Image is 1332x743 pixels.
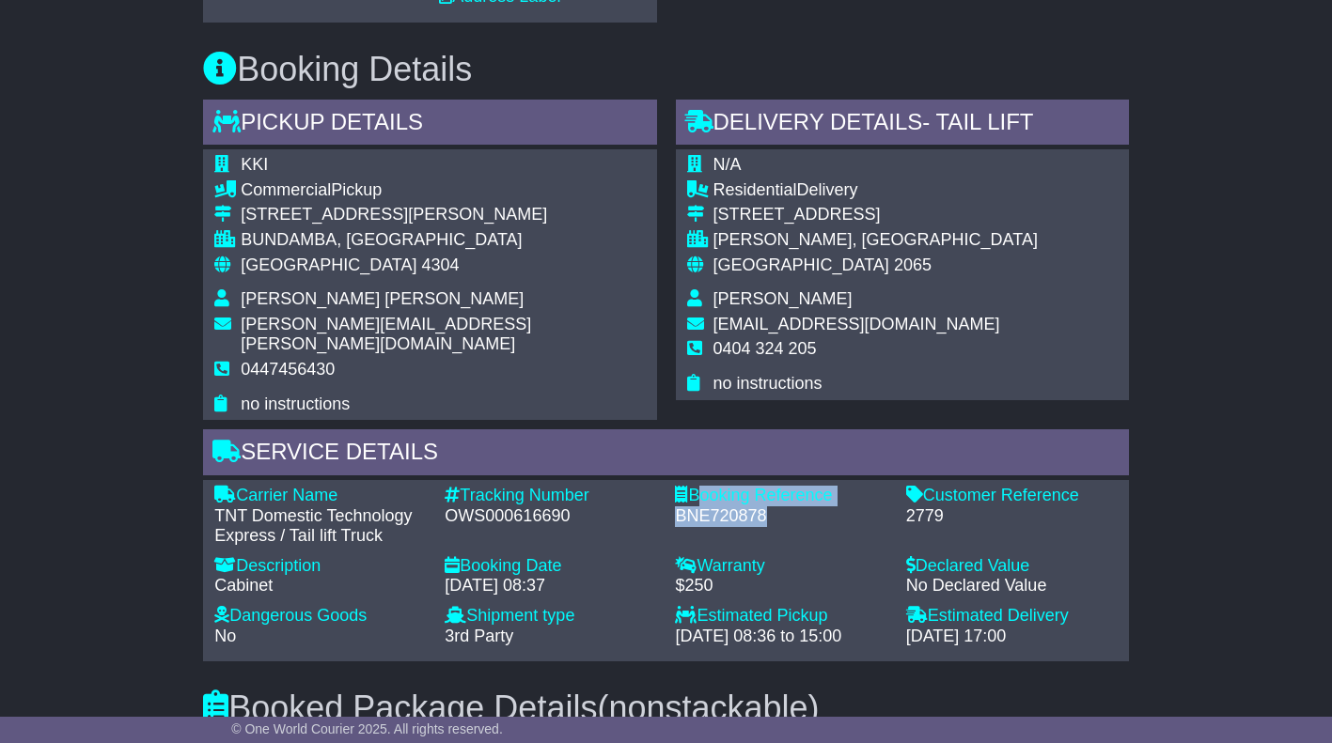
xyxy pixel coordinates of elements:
span: (nonstackable) [597,689,819,727]
span: © One World Courier 2025. All rights reserved. [231,721,503,736]
span: Commercial [241,180,331,199]
span: 0404 324 205 [713,339,817,358]
span: KKI [241,155,268,174]
div: [STREET_ADDRESS][PERSON_NAME] [241,205,645,225]
span: 4304 [422,255,460,274]
div: Declared Value [906,556,1118,577]
div: TNT Domestic Technology Express / Tail lift Truck [214,506,426,547]
span: [PERSON_NAME][EMAIL_ADDRESS][PERSON_NAME][DOMAIN_NAME] [241,315,531,354]
div: Shipment type [445,606,656,627]
div: $250 [675,576,886,596]
div: [PERSON_NAME], [GEOGRAPHIC_DATA] [713,230,1038,251]
div: Dangerous Goods [214,606,426,627]
span: [GEOGRAPHIC_DATA] [241,255,416,274]
span: N/A [713,155,742,174]
span: 3rd Party [445,627,513,645]
div: Delivery Details [676,100,1129,150]
div: [DATE] 08:36 to 15:00 [675,627,886,647]
h3: Booked Package Details [203,689,1129,727]
span: [PERSON_NAME] [713,289,853,308]
div: Booking Date [445,556,656,577]
div: [DATE] 17:00 [906,627,1118,647]
span: No [214,627,236,645]
div: Carrier Name [214,486,426,506]
span: [PERSON_NAME] [PERSON_NAME] [241,289,524,308]
div: BNE720878 [675,506,886,527]
div: Estimated Pickup [675,606,886,627]
div: Cabinet [214,576,426,596]
div: Pickup Details [203,100,656,150]
div: 2779 [906,506,1118,527]
span: Residential [713,180,797,199]
div: [STREET_ADDRESS] [713,205,1038,225]
span: 2065 [894,255,932,274]
div: Estimated Delivery [906,606,1118,627]
div: [DATE] 08:37 [445,576,656,596]
div: Delivery [713,180,1038,201]
span: [GEOGRAPHIC_DATA] [713,255,889,274]
div: Warranty [675,556,886,577]
div: Booking Reference [675,486,886,506]
span: no instructions [241,395,350,413]
div: No Declared Value [906,576,1118,596]
div: OWS000616690 [445,506,656,527]
div: Tracking Number [445,486,656,506]
div: Description [214,556,426,577]
span: no instructions [713,374,823,393]
div: Pickup [241,180,645,201]
div: Customer Reference [906,486,1118,506]
div: BUNDAMBA, [GEOGRAPHIC_DATA] [241,230,645,251]
h3: Booking Details [203,51,1129,88]
div: Service Details [203,429,1129,480]
span: 0447456430 [241,360,335,379]
span: [EMAIL_ADDRESS][DOMAIN_NAME] [713,315,1000,333]
span: - Tail Lift [922,109,1033,134]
